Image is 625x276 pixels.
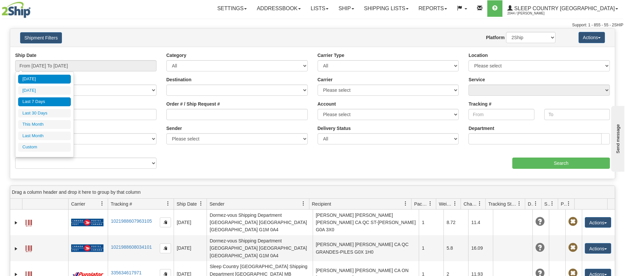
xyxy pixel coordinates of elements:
a: 1021988608034101 [111,244,152,250]
a: Packages filter column settings [425,198,436,209]
a: Carrier filter column settings [97,198,108,209]
div: Send message [5,6,61,11]
label: Account [318,101,336,107]
a: Addressbook [252,0,306,17]
img: 20 - Canada Post [71,218,103,227]
a: Sleep Country [GEOGRAPHIC_DATA] 2044 / [PERSON_NAME] [502,0,623,17]
span: Unknown [535,243,545,252]
span: Recipient [312,201,331,207]
label: Category [166,52,186,59]
button: Shipment Filters [20,32,62,43]
li: Last Month [18,132,71,140]
span: Pickup Not Assigned [568,243,578,252]
a: Tracking # filter column settings [162,198,174,209]
td: [PERSON_NAME] [PERSON_NAME] CA QC GRANDES-PILES G0X 1H0 [313,235,419,261]
a: Label [25,217,32,227]
td: 16.09 [468,235,493,261]
span: Unknown [535,217,545,226]
label: Service [469,76,485,83]
a: Expand [13,245,19,252]
iframe: chat widget [610,104,624,171]
span: Weight [439,201,453,207]
td: 11.4 [468,210,493,235]
a: Delivery Status filter column settings [530,198,541,209]
td: Dormez-vous Shipping Department [GEOGRAPHIC_DATA] [GEOGRAPHIC_DATA] [GEOGRAPHIC_DATA] G1M 0A4 [207,235,313,261]
span: Shipment Issues [544,201,550,207]
td: [DATE] [174,235,207,261]
a: Settings [212,0,252,17]
a: Pickup Status filter column settings [563,198,574,209]
label: Ship Date [15,52,37,59]
span: Delivery Status [528,201,533,207]
label: Order # / Ship Request # [166,101,220,107]
button: Copy to clipboard [160,243,171,253]
label: Carrier [318,76,333,83]
a: Sender filter column settings [298,198,309,209]
a: 335634617971 [111,270,141,275]
a: Reports [413,0,452,17]
td: Dormez-vous Shipping Department [GEOGRAPHIC_DATA] [GEOGRAPHIC_DATA] [GEOGRAPHIC_DATA] G1M 0A4 [207,210,313,235]
li: This Month [18,120,71,129]
a: Label [25,242,32,253]
a: Lists [306,0,333,17]
img: logo2044.jpg [2,2,31,18]
li: Last 7 Days [18,97,71,106]
label: Department [469,125,494,132]
span: Tracking Status [488,201,517,207]
label: Platform [486,34,505,41]
li: Custom [18,143,71,152]
td: 8.72 [443,210,468,235]
label: Location [469,52,488,59]
div: grid grouping header [10,186,615,199]
li: [DATE] [18,75,71,84]
span: Sleep Country [GEOGRAPHIC_DATA] [513,6,615,11]
span: Tracking # [111,201,132,207]
span: Pickup Status [561,201,566,207]
label: Delivery Status [318,125,351,132]
td: 5.8 [443,235,468,261]
label: Sender [166,125,182,132]
a: Charge filter column settings [474,198,485,209]
span: Sender [210,201,224,207]
span: Pickup Not Assigned [568,217,578,226]
input: Search [512,158,610,169]
span: Packages [414,201,428,207]
button: Actions [585,217,611,228]
li: [DATE] [18,86,71,95]
span: Carrier [71,201,85,207]
a: Shipping lists [359,0,413,17]
a: Recipient filter column settings [400,198,411,209]
a: Tracking Status filter column settings [514,198,525,209]
img: 20 - Canada Post [71,244,103,252]
span: Charge [464,201,477,207]
span: Ship Date [177,201,197,207]
input: From [469,109,534,120]
li: Last 30 Days [18,109,71,118]
td: 1 [419,235,443,261]
a: Ship [333,0,359,17]
a: 1021988607963105 [111,218,152,224]
a: Ship Date filter column settings [195,198,207,209]
a: Weight filter column settings [449,198,461,209]
a: Shipment Issues filter column settings [547,198,558,209]
button: Actions [585,243,611,254]
td: 1 [419,210,443,235]
span: 2044 / [PERSON_NAME] [507,10,557,17]
div: Support: 1 - 855 - 55 - 2SHIP [2,22,623,28]
a: Expand [13,219,19,226]
label: Carrier Type [318,52,344,59]
button: Copy to clipboard [160,217,171,227]
label: Tracking # [469,101,491,107]
label: Destination [166,76,191,83]
td: [DATE] [174,210,207,235]
td: [PERSON_NAME] [PERSON_NAME] [PERSON_NAME] CA QC ST-[PERSON_NAME] G0A 3X0 [313,210,419,235]
input: To [544,109,610,120]
button: Actions [579,32,605,43]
